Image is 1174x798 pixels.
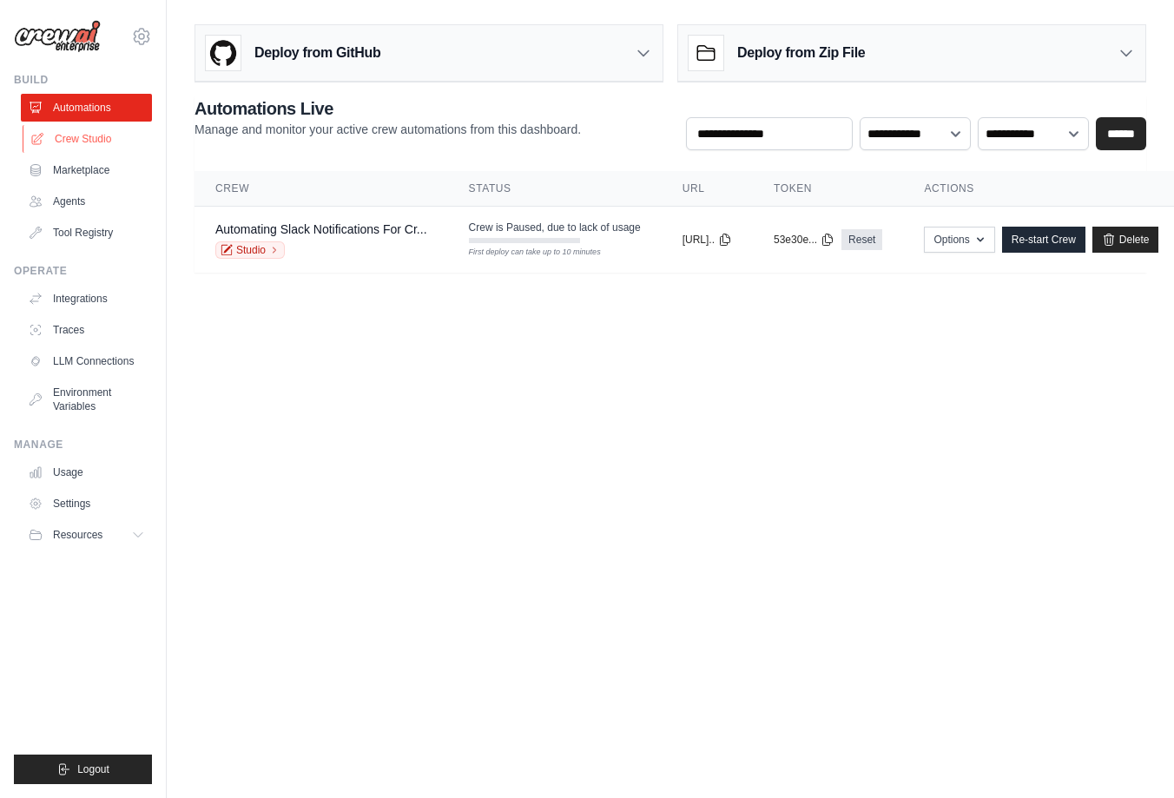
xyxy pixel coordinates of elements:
a: Delete [1092,227,1159,253]
h2: Automations Live [195,96,581,121]
a: Traces [21,316,152,344]
a: Automating Slack Notifications For Cr... [215,222,427,236]
div: Build [14,73,152,87]
img: Logo [14,20,101,53]
th: Status [448,171,662,207]
a: Re-start Crew [1002,227,1085,253]
a: Agents [21,188,152,215]
button: Options [924,227,994,253]
a: LLM Connections [21,347,152,375]
button: Resources [21,521,152,549]
a: Usage [21,458,152,486]
th: Crew [195,171,448,207]
span: Resources [53,528,102,542]
h3: Deploy from GitHub [254,43,380,63]
img: GitHub Logo [206,36,241,70]
a: Crew Studio [23,125,154,153]
p: Manage and monitor your active crew automations from this dashboard. [195,121,581,138]
div: Manage [14,438,152,452]
a: Automations [21,94,152,122]
span: Logout [77,762,109,776]
a: Marketplace [21,156,152,184]
th: Token [753,171,903,207]
span: Crew is Paused, due to lack of usage [469,221,641,234]
th: URL [662,171,753,207]
a: Reset [841,229,882,250]
a: Integrations [21,285,152,313]
a: Studio [215,241,285,259]
a: Environment Variables [21,379,152,420]
div: First deploy can take up to 10 minutes [469,247,580,259]
button: Logout [14,755,152,784]
a: Settings [21,490,152,518]
button: 53e30e... [774,233,834,247]
h3: Deploy from Zip File [737,43,865,63]
a: Tool Registry [21,219,152,247]
div: Operate [14,264,152,278]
